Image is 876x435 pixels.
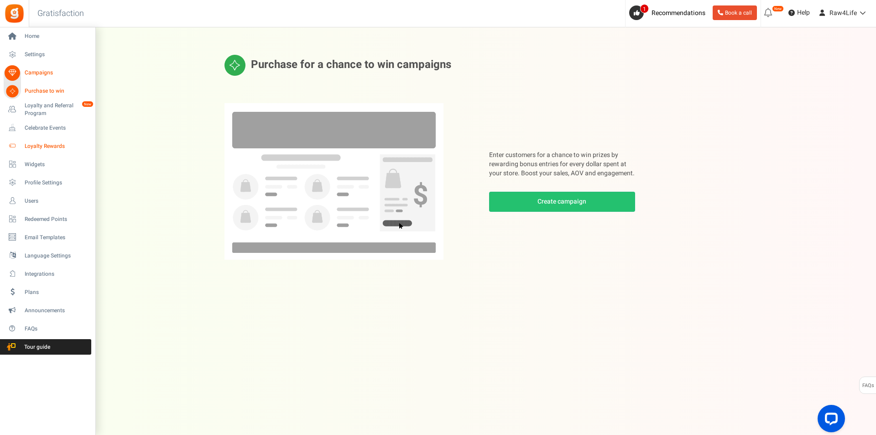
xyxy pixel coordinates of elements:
a: Campaigns [4,65,91,81]
a: Create campaign [489,192,635,212]
a: Widgets [4,157,91,172]
a: Home [4,29,91,44]
span: FAQs [862,377,874,394]
span: Raw4Life [829,8,857,18]
span: Profile Settings [25,179,89,187]
span: Recommendations [652,8,705,18]
span: Announcements [25,307,89,314]
span: Home [25,32,89,40]
span: Widgets [25,161,89,168]
a: Plans [4,284,91,300]
a: Loyalty and Referral Program New [4,102,91,117]
span: Users [25,197,89,205]
a: Announcements [4,303,91,318]
span: Loyalty Rewards [25,142,89,150]
a: Settings [4,47,91,63]
img: Gratisfaction [4,3,25,24]
a: Help [785,5,813,20]
a: Loyalty Rewards [4,138,91,154]
span: Campaigns [25,69,89,77]
p: Enter customers for a chance to win prizes by rewarding bonus entries for every dollar spent at y... [489,151,635,178]
h3: Gratisfaction [27,5,94,23]
span: Settings [25,51,89,58]
span: Plans [25,288,89,296]
a: Language Settings [4,248,91,263]
a: Integrations [4,266,91,282]
a: Profile Settings [4,175,91,190]
em: New [772,5,784,12]
span: Loyalty and Referral Program [25,102,91,117]
span: Celebrate Events [25,124,89,132]
span: Language Settings [25,252,89,260]
img: Purchase Campaigns [224,103,443,260]
a: Celebrate Events [4,120,91,136]
a: Email Templates [4,230,91,245]
span: Integrations [25,270,89,278]
span: Purchase for a chance to win campaigns [251,57,451,73]
span: Purchase to win [25,87,89,95]
span: FAQs [25,325,89,333]
span: Redeemed Points [25,215,89,223]
span: Tour guide [4,343,68,351]
span: Email Templates [25,234,89,241]
a: Purchase to win [4,84,91,99]
span: Help [795,8,810,17]
a: Users [4,193,91,209]
a: Redeemed Points [4,211,91,227]
a: FAQs [4,321,91,336]
em: New [82,101,94,107]
a: 1 Recommendations [629,5,709,20]
a: Book a call [713,5,757,20]
span: 1 [640,4,649,13]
